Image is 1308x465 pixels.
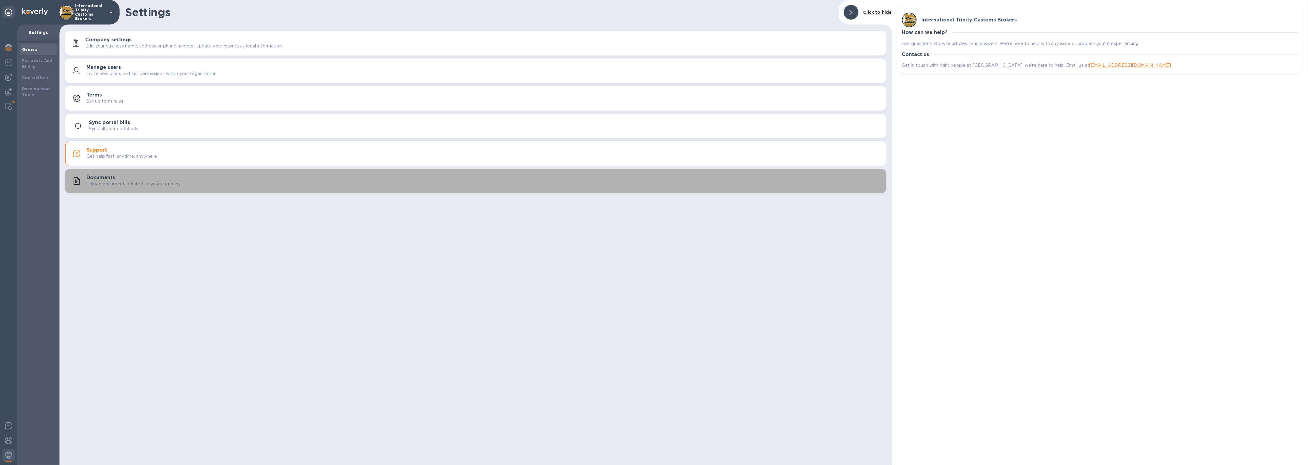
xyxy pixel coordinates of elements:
p: Sync all your portal bills [89,126,138,132]
button: Manage usersInvite new users and set permissions within your organization. [65,59,886,83]
p: Settings [22,29,55,36]
button: TermsSet up term rules [65,86,886,111]
p: Upload documents related to your company. [86,181,181,187]
p: International Trinity Customs Brokers [75,4,106,21]
h3: International Trinity Customs Brokers [922,17,1017,23]
a: [EMAIL_ADDRESS][DOMAIN_NAME] [1089,63,1171,68]
p: Set up term rules [86,98,123,104]
img: Foreign exchange [5,59,12,66]
h3: Company settings [85,37,132,43]
h3: Terms [86,92,102,98]
div: International Trinity Customs Brokers [902,10,1298,30]
p: Get help fast, anytime, anywhere [86,153,157,160]
b: Development Tools [22,86,50,97]
p: Invite new users and set permissions within your organization. [86,70,217,77]
b: Click to hide [863,10,892,15]
button: DocumentsUpload documents related to your company. [65,169,886,193]
div: Unpin categories [2,6,15,18]
p: Ask questions. Browse articles. Find answers. We're here to help with any issue or problem you're... [902,40,1140,47]
h3: Documents [86,175,115,181]
h3: How can we help? [902,30,948,36]
iframe: Chat Widget [1171,219,1308,465]
h3: Contact us [902,52,929,58]
b: Payments And Billing [22,58,52,69]
button: Company settingsEdit your business name, address or phone number. Update your business's legal in... [65,31,886,55]
h1: Settings [125,6,834,19]
h3: Support [86,147,107,153]
button: SupportGet help fast, anytime, anywhere [65,141,886,166]
p: Edit your business name, address or phone number. Update your business's legal information. [85,43,283,49]
button: Sync portal billsSync all your portal bills [65,114,886,138]
p: Get in touch with right people at [GEOGRAPHIC_DATA], we're here to help. Email us at [902,62,1298,69]
b: General [22,47,39,52]
img: Logo [22,8,48,15]
b: Connections [22,75,49,80]
h3: Manage users [86,65,121,70]
h3: Sync portal bills [89,120,130,126]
